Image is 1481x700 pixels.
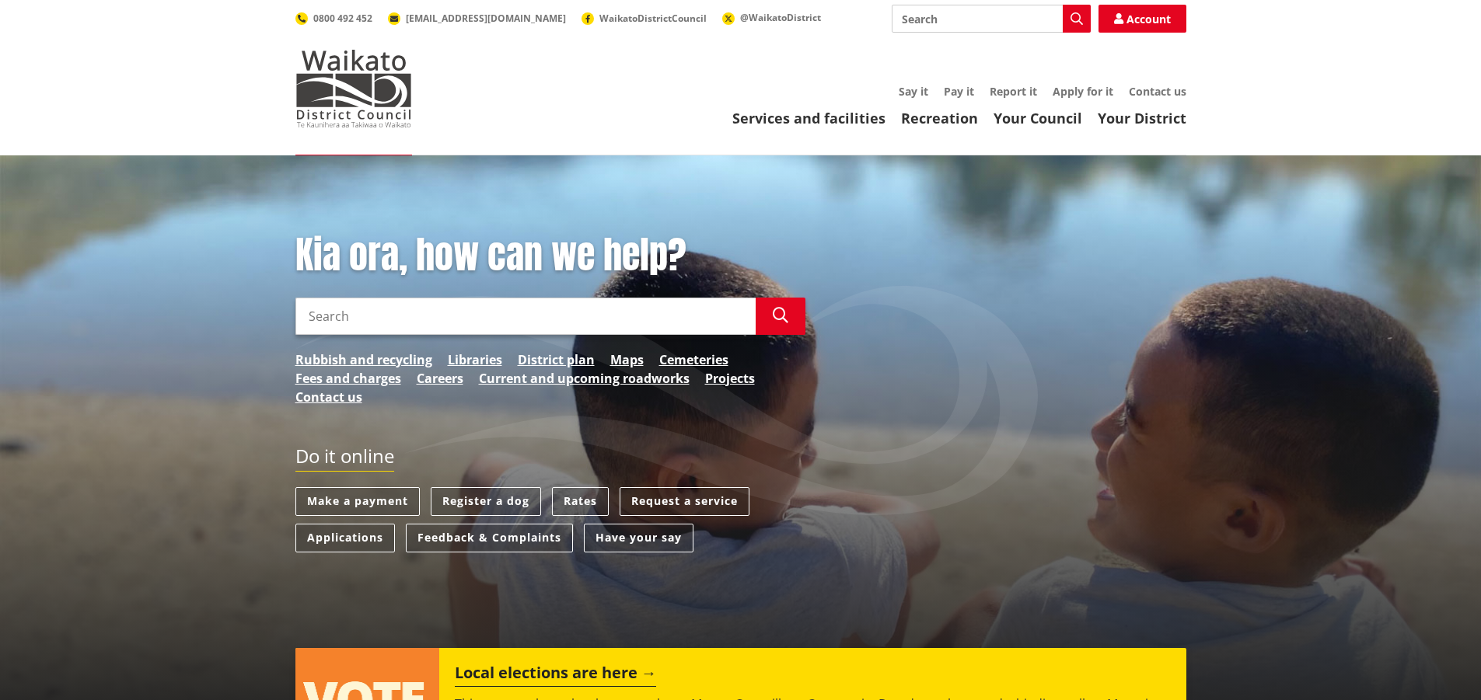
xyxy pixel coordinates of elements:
[295,298,756,335] input: Search input
[479,369,690,388] a: Current and upcoming roadworks
[1099,5,1186,33] a: Account
[620,487,749,516] a: Request a service
[295,12,372,25] a: 0800 492 452
[610,350,644,369] a: Maps
[901,109,978,127] a: Recreation
[295,369,401,388] a: Fees and charges
[732,109,885,127] a: Services and facilities
[431,487,541,516] a: Register a dog
[1129,84,1186,99] a: Contact us
[295,524,395,552] a: Applications
[582,12,707,25] a: WaikatoDistrictCouncil
[944,84,974,99] a: Pay it
[406,12,566,25] span: [EMAIL_ADDRESS][DOMAIN_NAME]
[705,369,755,388] a: Projects
[584,524,693,552] a: Have your say
[518,350,595,369] a: District plan
[1053,84,1113,99] a: Apply for it
[892,5,1091,33] input: Search input
[722,11,821,24] a: @WaikatoDistrict
[295,388,362,406] a: Contact us
[740,11,821,24] span: @WaikatoDistrict
[1098,109,1186,127] a: Your District
[990,84,1037,99] a: Report it
[406,524,573,552] a: Feedback & Complaints
[455,663,656,687] h2: Local elections are here
[295,50,412,127] img: Waikato District Council - Te Kaunihera aa Takiwaa o Waikato
[417,369,463,388] a: Careers
[899,84,928,99] a: Say it
[295,445,394,472] h2: Do it online
[994,109,1082,127] a: Your Council
[388,12,566,25] a: [EMAIL_ADDRESS][DOMAIN_NAME]
[295,233,805,278] h1: Kia ora, how can we help?
[295,487,420,516] a: Make a payment
[659,350,728,369] a: Cemeteries
[599,12,707,25] span: WaikatoDistrictCouncil
[552,487,609,516] a: Rates
[448,350,502,369] a: Libraries
[295,350,432,369] a: Rubbish and recycling
[313,12,372,25] span: 0800 492 452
